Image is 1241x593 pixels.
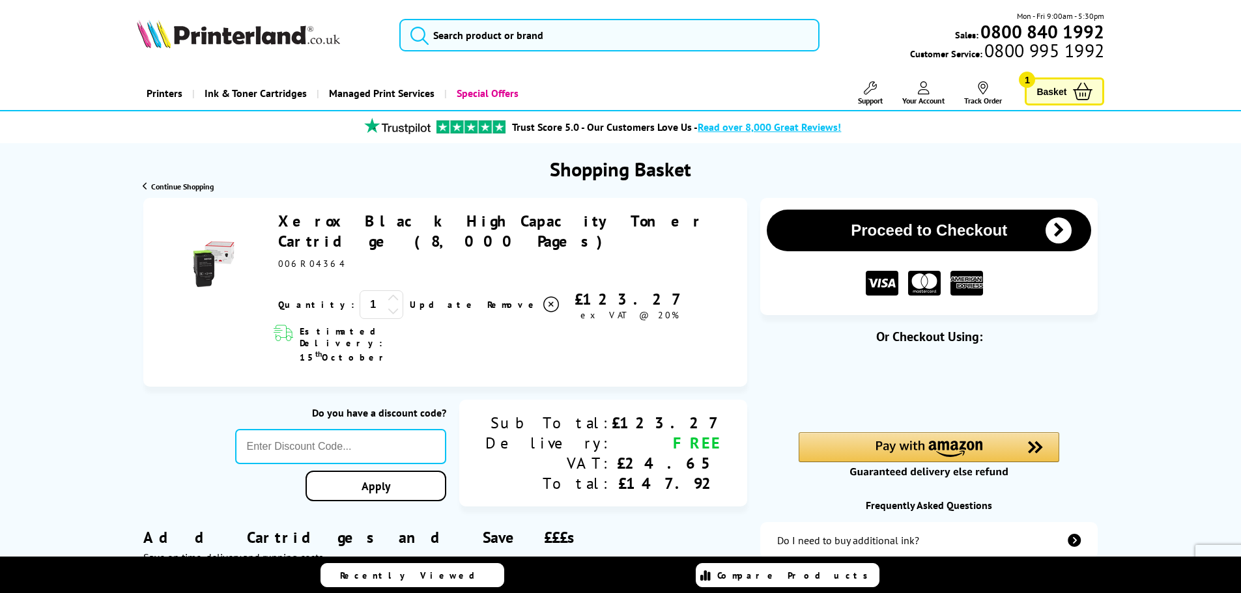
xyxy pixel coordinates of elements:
[306,471,446,501] a: Apply
[612,473,721,493] div: £147.92
[1017,10,1104,22] span: Mon - Fri 9:00am - 5:30pm
[767,210,1091,251] button: Proceed to Checkout
[717,570,875,581] span: Compare Products
[777,534,919,547] div: Do I need to buy additional ink?
[902,96,945,105] span: Your Account
[436,120,506,133] img: trustpilot rating
[315,349,322,359] sup: th
[612,433,721,453] div: FREE
[300,325,461,363] span: Estimated Delivery: 15 October
[143,551,747,564] div: Save on time, delivery and running costs
[512,120,841,133] a: Trust Score 5.0 - Our Customers Love Us -Read over 8,000 Great Reviews!
[964,81,1002,105] a: Track Order
[760,328,1098,345] div: Or Checkout Using:
[1025,77,1104,105] a: Basket 1
[910,44,1104,60] span: Customer Service:
[317,77,444,110] a: Managed Print Services
[1019,72,1035,88] span: 1
[399,19,820,51] input: Search product or brand
[278,211,704,251] a: Xerox Black High Capacity Toner Cartridge (8,000 Pages)
[580,309,679,321] span: ex VAT @ 20%
[137,20,340,48] img: Printerland Logo
[612,453,721,473] div: £24.65
[191,241,236,287] img: Xerox Black High Capacity Toner Cartridge (8,000 Pages)
[760,522,1098,559] a: additional-ink
[866,271,898,296] img: VISA
[612,413,721,433] div: £123.27
[205,77,307,110] span: Ink & Toner Cartridges
[151,182,214,191] span: Continue Shopping
[550,156,691,182] h1: Shopping Basket
[192,77,317,110] a: Ink & Toner Cartridges
[908,271,941,296] img: MASTER CARD
[235,429,447,464] input: Enter Discount Code...
[1036,83,1066,100] span: Basket
[799,366,1059,410] iframe: PayPal
[278,299,354,310] span: Quantity:
[978,25,1104,38] a: 0800 840 1992
[858,96,883,105] span: Support
[340,570,488,581] span: Recently Viewed
[561,289,698,309] div: £123.27
[485,473,612,493] div: Total:
[902,81,945,105] a: Your Account
[950,271,983,296] img: American Express
[487,295,561,314] a: Delete item from your basket
[235,406,447,419] div: Do you have a discount code?
[485,453,612,473] div: VAT:
[760,499,1098,512] div: Frequently Asked Questions
[982,44,1104,57] span: 0800 995 1992
[137,20,384,51] a: Printerland Logo
[278,258,347,269] span: 006R04364
[410,299,477,310] a: Update
[143,182,214,191] a: Continue Shopping
[143,508,747,583] div: Add Cartridges and Save £££s
[698,120,841,133] span: Read over 8,000 Great Reviews!
[955,29,978,41] span: Sales:
[321,563,504,587] a: Recently Viewed
[485,433,612,453] div: Delivery:
[137,77,192,110] a: Printers
[980,20,1104,44] b: 0800 840 1992
[358,118,436,134] img: trustpilot rating
[487,299,539,310] span: Remove
[696,563,879,587] a: Compare Products
[485,413,612,433] div: Sub Total:
[444,77,528,110] a: Special Offers
[858,81,883,105] a: Support
[799,432,1059,478] div: Amazon Pay - Use your Amazon account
